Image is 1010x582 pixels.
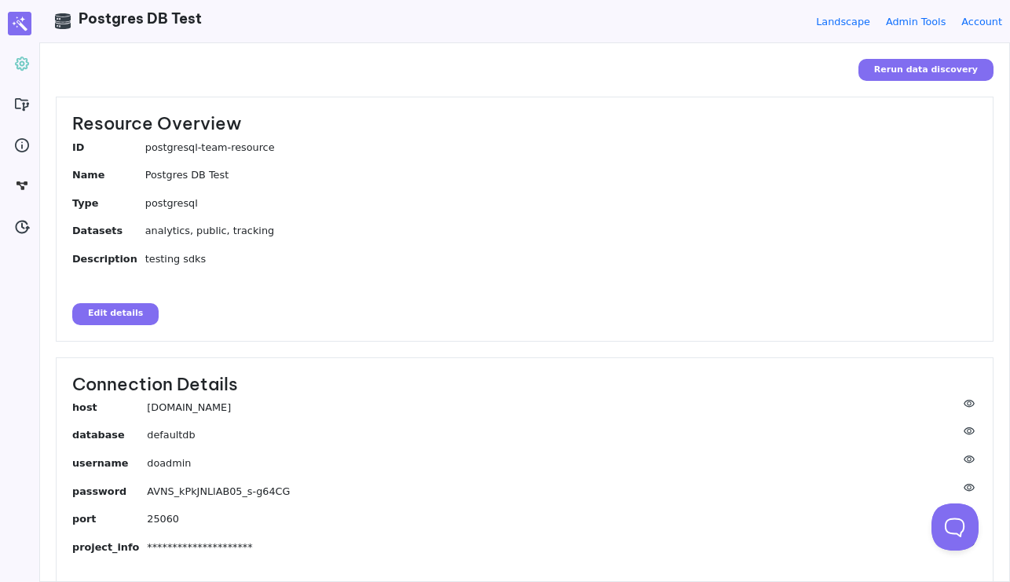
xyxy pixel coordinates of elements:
[147,456,977,470] dd: doadmin
[72,540,147,560] dt: project_info
[72,427,147,448] dt: database
[8,12,31,35] img: Magic Data logo
[72,223,145,243] dt: Datasets
[147,484,977,499] dd: AVNS_kPkJNLlAB05_s-g64CG
[72,140,145,160] dt: ID
[72,167,145,188] dt: Name
[79,9,202,27] span: Postgres DB Test
[858,59,994,81] button: Rerun data discovery
[72,400,147,420] dt: host
[145,223,977,238] dd: analytics, public, tracking
[931,503,979,551] iframe: Toggle Customer Support
[72,511,147,532] dt: port
[72,113,977,134] h3: Resource Overview
[145,251,977,266] dd: testing sdks
[72,196,145,216] dt: Type
[816,14,870,29] a: Landscape
[886,14,946,29] a: Admin Tools
[961,14,1002,29] a: Account
[72,456,147,476] dt: username
[147,427,977,442] dd: defaultdb
[145,140,977,155] dd: postgresql-team-resource
[145,167,977,182] dd: Postgres DB Test
[147,511,977,526] dd: 25060
[147,400,977,415] dd: [DOMAIN_NAME]
[145,196,977,210] dd: postgresql
[72,251,145,272] dt: Description
[72,484,147,504] dt: password
[72,374,977,395] h3: Connection Details
[72,303,159,325] button: Edit details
